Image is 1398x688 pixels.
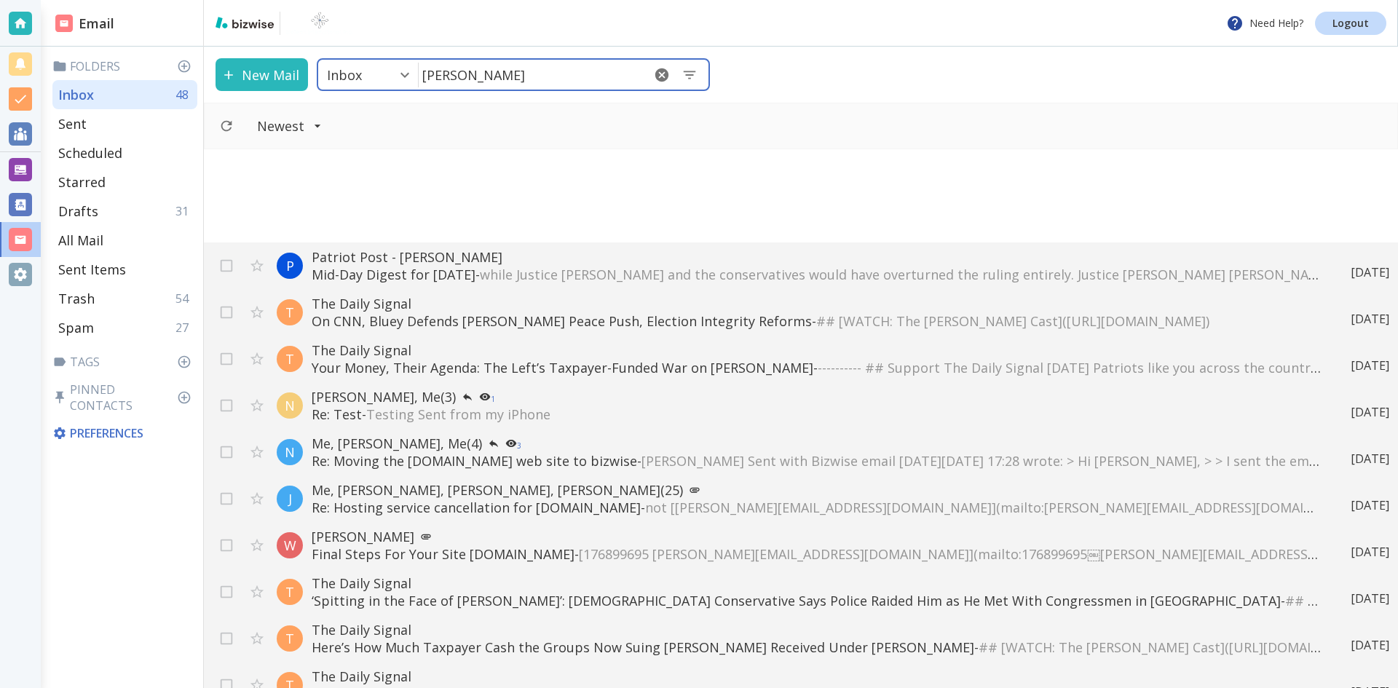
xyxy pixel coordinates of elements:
p: Pinned Contacts [52,381,197,414]
p: Logout [1332,18,1369,28]
p: T [285,583,294,601]
p: Spam [58,319,94,336]
p: [DATE] [1351,357,1389,373]
p: The Daily Signal [312,295,1322,312]
p: Re: Hosting service cancellation for [DOMAIN_NAME] - [312,499,1322,516]
p: On CNN, Bluey Defends [PERSON_NAME] Peace Push, Election Integrity Reforms - [312,312,1322,330]
p: P [286,257,294,274]
button: 1 [473,388,501,406]
p: [DATE] [1351,404,1389,420]
p: N [285,443,295,461]
p: Me, [PERSON_NAME], [PERSON_NAME], [PERSON_NAME] (25) [312,481,1322,499]
p: [DATE] [1351,637,1389,653]
button: Filter [242,110,336,142]
div: Trash54 [52,284,197,313]
p: Drafts [58,202,98,220]
p: Patriot Post - [PERSON_NAME] [312,248,1322,266]
p: 1 [491,395,495,403]
p: The Daily Signal [312,341,1322,359]
p: [DATE] [1351,451,1389,467]
div: Scheduled [52,138,197,167]
p: T [285,304,294,321]
p: [DATE] [1351,311,1389,327]
p: 31 [175,203,194,219]
div: Sent Items [52,255,197,284]
span: while Justice [PERSON_NAME] and the conservatives would have overturned the ruling entirely. Just... [480,266,1332,283]
p: Sent Items [58,261,126,278]
p: 27 [175,320,194,336]
button: 3 [499,435,527,452]
p: All Mail [58,232,103,249]
span: Testing Sent from my iPhone [366,406,550,423]
p: The Daily Signal [312,668,1322,685]
p: Mid-Day Digest for [DATE] - [312,266,1322,283]
div: Starred [52,167,197,197]
p: Preferences [52,425,194,441]
p: Your Money, Their Agenda: The Left’s Taxpayer-Funded War on [PERSON_NAME] - [312,359,1322,376]
p: The Daily Signal [312,574,1322,592]
div: All Mail [52,226,197,255]
button: New Mail [216,58,308,91]
div: Preferences [50,419,197,447]
p: T [285,350,294,368]
p: [PERSON_NAME] [312,528,1322,545]
p: [DATE] [1351,544,1389,560]
p: [DATE] [1351,590,1389,606]
button: Refresh [213,113,240,139]
p: W [284,537,296,554]
p: T [285,630,294,647]
p: Tags [52,354,197,370]
p: Trash [58,290,95,307]
h2: Email [55,14,114,33]
p: Final Steps For Your Site [DOMAIN_NAME] - [312,545,1322,563]
p: [DATE] [1351,497,1389,513]
a: Logout [1315,12,1386,35]
p: Scheduled [58,144,122,162]
p: Here’s How Much Taxpayer Cash the Groups Now Suing [PERSON_NAME] Received Under [PERSON_NAME] - [312,638,1322,656]
div: Inbox48 [52,80,197,109]
img: bizwise [216,17,274,28]
p: [DATE] [1351,264,1389,280]
p: Re: Test - [312,406,1322,423]
p: The Daily Signal [312,621,1322,638]
p: 3 [517,442,521,449]
p: Starred [58,173,106,191]
p: Sent [58,115,87,133]
p: Inbox [327,66,362,84]
p: Re: Moving the [DOMAIN_NAME] web site to bizwise - [312,452,1322,470]
img: DashboardSidebarEmail.svg [55,15,73,32]
div: Sent [52,109,197,138]
p: N [285,397,295,414]
p: Need Help? [1226,15,1303,32]
p: Inbox [58,86,94,103]
p: [PERSON_NAME], Me (3) [312,388,1322,406]
p: Me, [PERSON_NAME], Me (4) [312,435,1322,452]
img: BioTech International [286,12,353,35]
input: Search [419,60,642,90]
p: ‘Spitting in the Face of [PERSON_NAME]’: [DEMOGRAPHIC_DATA] Conservative Says Police Raided Him a... [312,592,1322,609]
p: 54 [175,290,194,307]
div: Spam27 [52,313,197,342]
p: 48 [175,87,194,103]
div: Drafts31 [52,197,197,226]
span: ## [WATCH: The [PERSON_NAME] Cast]([URL][DOMAIN_NAME]) [816,312,1209,330]
p: J [288,490,292,507]
p: Folders [52,58,197,74]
